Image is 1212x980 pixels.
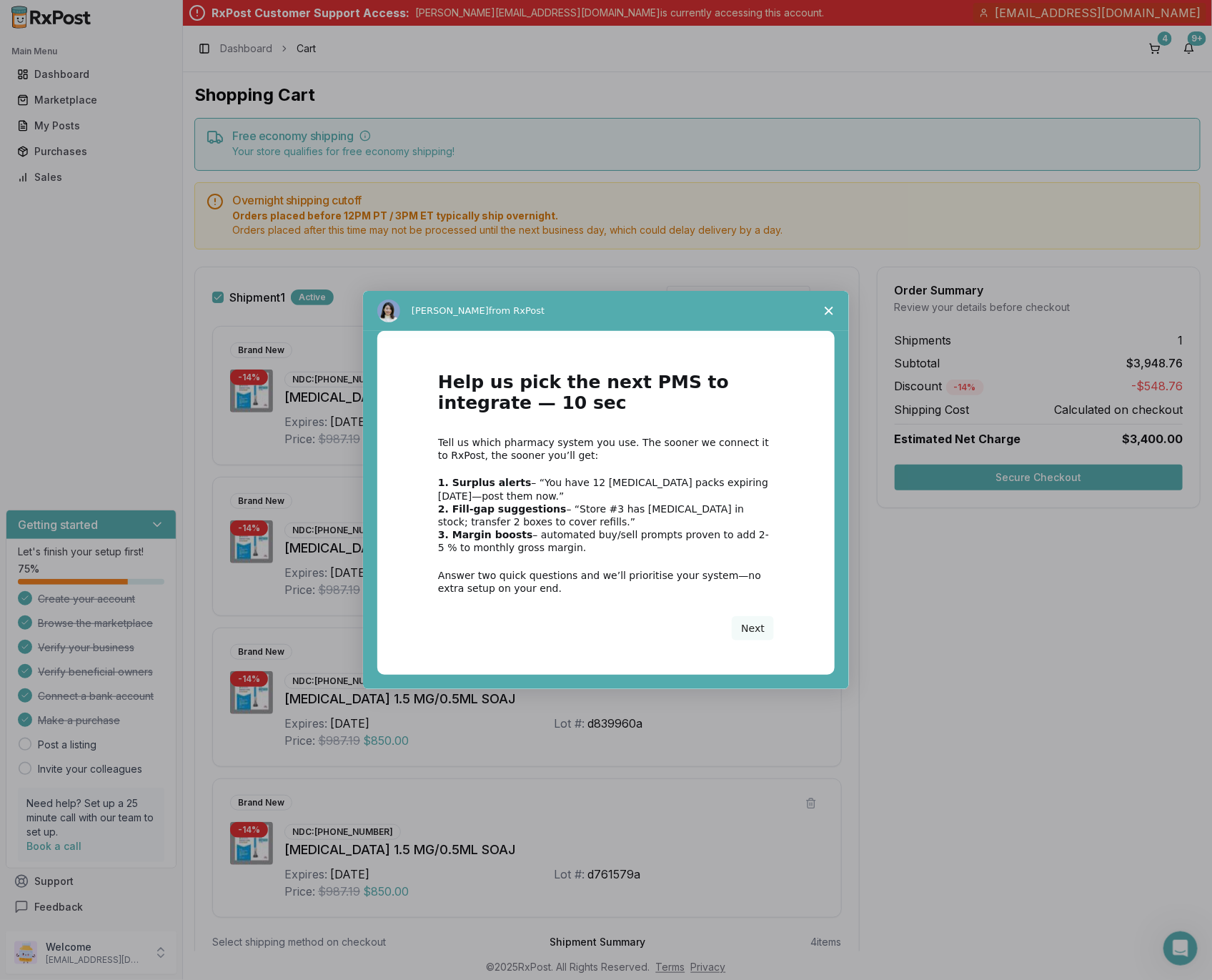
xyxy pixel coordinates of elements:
b: 2. Fill-gap suggestions [438,503,567,515]
button: Next [732,616,774,640]
div: – automated buy/sell prompts proven to add 2-5 % to monthly gross margin. [438,528,774,554]
span: [PERSON_NAME] [412,305,489,316]
h1: Help us pick the next PMS to integrate — 10 sec [438,372,774,422]
div: Answer two quick questions and we’ll prioritise your system—no extra setup on your end. [438,569,774,595]
span: Close survey [809,291,849,331]
div: – “You have 12 [MEDICAL_DATA] packs expiring [DATE]—post them now.” [438,476,774,502]
b: 1. Surplus alerts [438,477,532,488]
img: Profile image for Alice [377,300,400,322]
b: 3. Margin boosts [438,529,533,540]
div: – “Store #3 has [MEDICAL_DATA] in stock; transfer 2 boxes to cover refills.” [438,503,774,528]
span: from RxPost [489,305,545,316]
div: Tell us which pharmacy system you use. The sooner we connect it to RxPost, the sooner you’ll get: [438,436,774,462]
